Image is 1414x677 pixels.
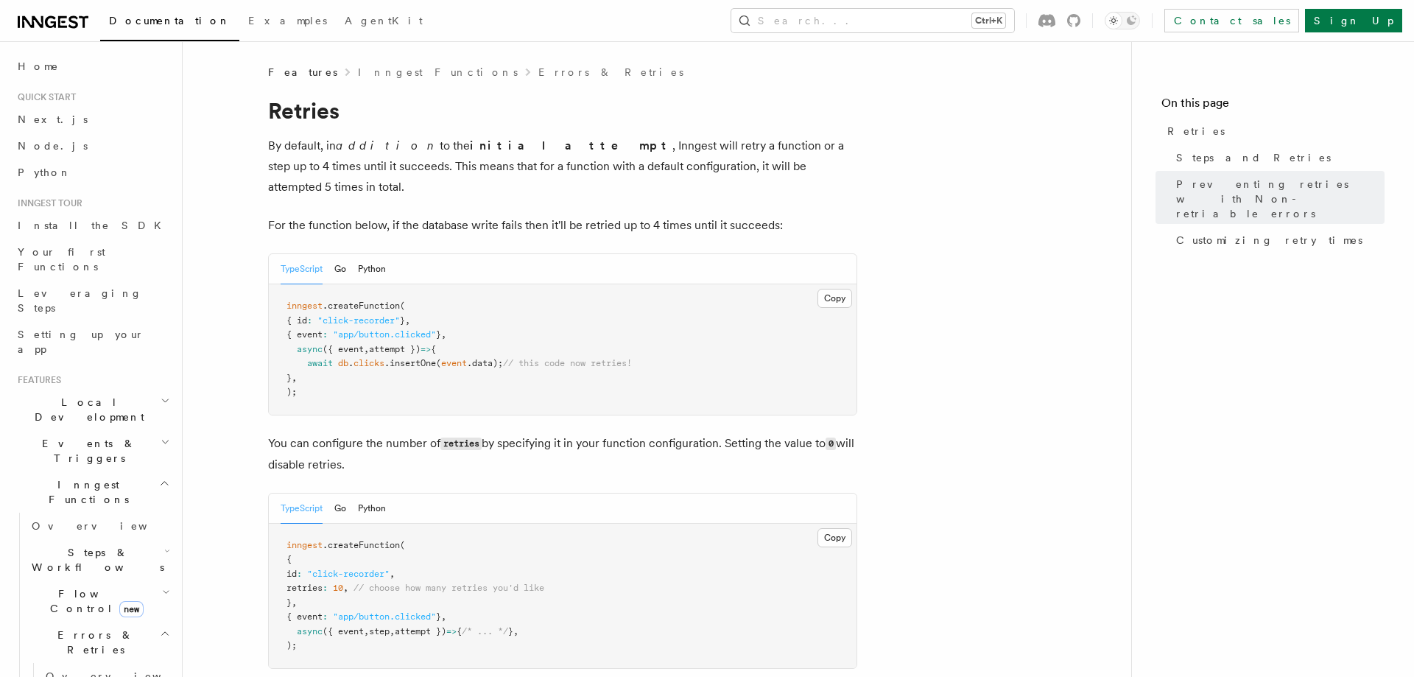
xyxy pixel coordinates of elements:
span: Home [18,59,59,74]
span: Retries [1167,124,1225,138]
span: Next.js [18,113,88,125]
span: clicks [353,358,384,368]
span: inngest [286,540,323,550]
span: { [286,554,292,564]
span: ({ event [323,344,364,354]
button: TypeScript [281,494,323,524]
span: : [323,611,328,622]
button: Events & Triggers [12,430,173,471]
button: Python [358,494,386,524]
a: Python [12,159,173,186]
span: event [441,358,467,368]
span: , [390,569,395,579]
span: , [364,344,369,354]
span: "app/button.clicked" [333,329,436,340]
span: Local Development [12,395,161,424]
span: Your first Functions [18,246,105,273]
span: { event [286,611,323,622]
span: // choose how many retries you'd like [353,583,544,593]
a: Steps and Retries [1170,144,1385,171]
span: , [405,315,410,326]
a: Sign Up [1305,9,1402,32]
button: Go [334,254,346,284]
a: AgentKit [336,4,432,40]
span: inngest [286,301,323,311]
button: Inngest Functions [12,471,173,513]
a: Node.js [12,133,173,159]
h1: Retries [268,97,857,124]
a: Inngest Functions [358,65,518,80]
span: async [297,626,323,636]
span: , [390,626,395,636]
span: Steps & Workflows [26,545,164,575]
span: "click-recorder" [307,569,390,579]
span: Flow Control [26,586,162,616]
span: Examples [248,15,327,27]
button: Copy [817,528,852,547]
span: .data); [467,358,503,368]
em: addition [336,138,440,152]
span: , [292,373,297,383]
span: } [436,329,441,340]
p: For the function below, if the database write fails then it'll be retried up to 4 times until it ... [268,215,857,236]
span: Overview [32,520,183,532]
span: // this code now retries! [503,358,632,368]
span: Inngest Functions [12,477,159,507]
span: "app/button.clicked" [333,611,436,622]
span: "click-recorder" [317,315,400,326]
span: step [369,626,390,636]
span: await [307,358,333,368]
span: => [421,344,431,354]
button: Errors & Retries [26,622,173,663]
a: Contact sales [1164,9,1299,32]
span: } [436,611,441,622]
span: } [286,597,292,608]
a: Your first Functions [12,239,173,280]
span: { [431,344,436,354]
span: ); [286,387,297,397]
span: .createFunction [323,301,400,311]
span: => [446,626,457,636]
span: } [286,373,292,383]
a: Leveraging Steps [12,280,173,321]
span: Customizing retry times [1176,233,1362,248]
button: Go [334,494,346,524]
span: Inngest tour [12,197,82,209]
a: Examples [239,4,336,40]
span: Events & Triggers [12,436,161,466]
p: You can configure the number of by specifying it in your function configuration. Setting the valu... [268,433,857,475]
span: } [508,626,513,636]
span: .insertOne [384,358,436,368]
span: Node.js [18,140,88,152]
h4: On this page [1161,94,1385,118]
span: , [441,611,446,622]
span: , [364,626,369,636]
span: .createFunction [323,540,400,550]
button: Local Development [12,389,173,430]
span: : [297,569,302,579]
span: { event [286,329,323,340]
a: Errors & Retries [538,65,683,80]
code: 0 [826,438,836,450]
span: Install the SDK [18,220,170,231]
span: . [348,358,353,368]
span: Python [18,166,71,178]
span: async [297,344,323,354]
span: ( [436,358,441,368]
span: ( [400,540,405,550]
span: Leveraging Steps [18,287,142,314]
span: , [441,329,446,340]
span: Errors & Retries [26,628,160,657]
button: Search...Ctrl+K [731,9,1014,32]
a: Install the SDK [12,212,173,239]
span: Features [12,374,61,386]
a: Retries [1161,118,1385,144]
span: ( [400,301,405,311]
span: Quick start [12,91,76,103]
span: db [338,358,348,368]
span: ); [286,640,297,650]
span: Documentation [109,15,231,27]
a: Preventing retries with Non-retriable errors [1170,171,1385,227]
strong: initial attempt [470,138,672,152]
button: Flow Controlnew [26,580,173,622]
